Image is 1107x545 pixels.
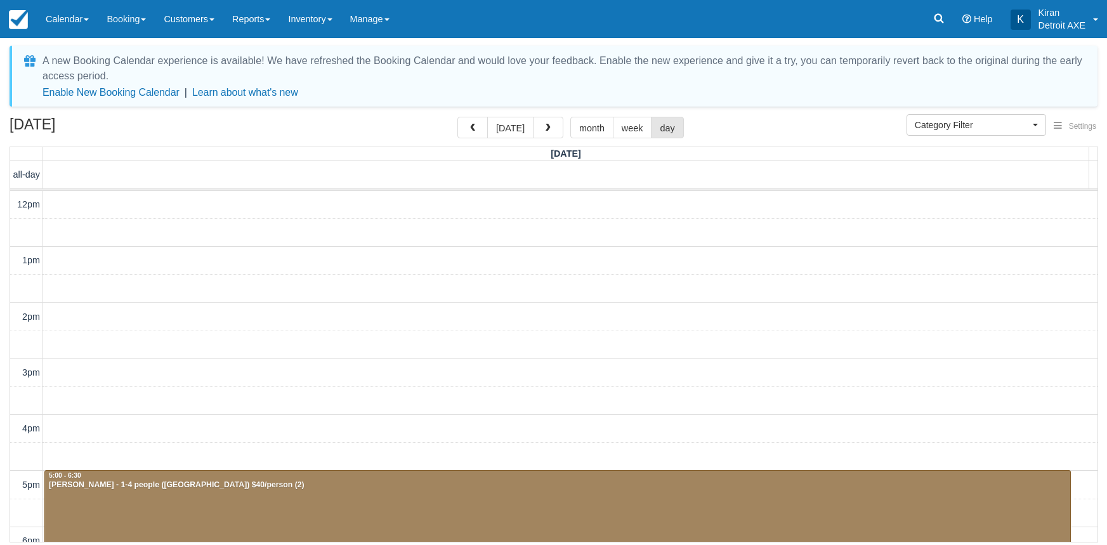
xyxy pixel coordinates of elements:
[915,119,1030,131] span: Category Filter
[22,312,40,322] span: 2pm
[551,148,581,159] span: [DATE]
[651,117,683,138] button: day
[10,117,170,140] h2: [DATE]
[192,87,298,98] a: Learn about what's new
[1038,19,1085,32] p: Detroit AXE
[22,480,40,490] span: 5pm
[22,423,40,433] span: 4pm
[22,367,40,378] span: 3pm
[9,10,28,29] img: checkfront-main-nav-mini-logo.png
[1011,10,1031,30] div: K
[43,53,1082,84] div: A new Booking Calendar experience is available! We have refreshed the Booking Calendar and would ...
[185,87,187,98] span: |
[974,14,993,24] span: Help
[13,169,40,180] span: all-day
[1038,6,1085,19] p: Kiran
[1046,117,1104,136] button: Settings
[48,480,1067,490] div: [PERSON_NAME] - 1-4 people ([GEOGRAPHIC_DATA]) $40/person (2)
[570,117,613,138] button: month
[1069,122,1096,131] span: Settings
[907,114,1046,136] button: Category Filter
[962,15,971,23] i: Help
[22,255,40,265] span: 1pm
[43,86,180,99] button: Enable New Booking Calendar
[487,117,534,138] button: [DATE]
[49,472,81,479] span: 5:00 - 6:30
[17,199,40,209] span: 12pm
[613,117,652,138] button: week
